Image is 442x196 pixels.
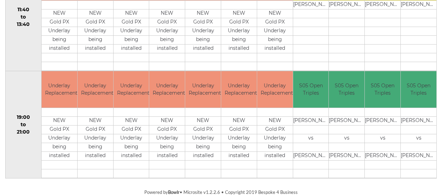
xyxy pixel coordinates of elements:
[257,71,293,108] td: Underlay Replacement
[42,71,77,108] td: Underlay Replacement
[6,71,42,178] td: 19:00 to 21:00
[401,152,436,161] td: [PERSON_NAME]
[114,117,149,126] td: NEW
[365,0,400,9] td: [PERSON_NAME]
[185,152,221,161] td: installed
[78,143,113,152] td: being
[221,9,257,18] td: NEW
[401,0,436,9] td: [PERSON_NAME]
[78,27,113,35] td: Underlay
[42,44,77,53] td: installed
[114,35,149,44] td: being
[401,117,436,126] td: [PERSON_NAME]
[149,143,185,152] td: being
[149,35,185,44] td: being
[78,9,113,18] td: NEW
[144,189,298,195] span: Powered by • Microsite v1.2.2.6 • Copyright 2019 Bespoke 4 Business
[114,143,149,152] td: being
[329,71,364,108] td: S05 Open Triples
[114,71,149,108] td: Underlay Replacement
[293,71,329,108] td: S05 Open Triples
[42,35,77,44] td: being
[221,126,257,134] td: Gold PX
[221,44,257,53] td: installed
[42,126,77,134] td: Gold PX
[114,134,149,143] td: Underlay
[149,18,185,27] td: Gold PX
[221,18,257,27] td: Gold PX
[221,71,257,108] td: Underlay Replacement
[185,143,221,152] td: being
[257,44,293,53] td: installed
[78,117,113,126] td: NEW
[42,152,77,161] td: installed
[114,18,149,27] td: Gold PX
[293,134,329,143] td: vs
[114,44,149,53] td: installed
[329,0,364,9] td: [PERSON_NAME]
[78,126,113,134] td: Gold PX
[114,152,149,161] td: installed
[168,189,180,195] a: Bowlr
[401,71,436,108] td: S05 Open Triples
[185,18,221,27] td: Gold PX
[149,44,185,53] td: installed
[42,134,77,143] td: Underlay
[329,152,364,161] td: [PERSON_NAME]
[221,27,257,35] td: Underlay
[185,117,221,126] td: NEW
[42,143,77,152] td: being
[78,134,113,143] td: Underlay
[221,134,257,143] td: Underlay
[365,117,400,126] td: [PERSON_NAME]
[221,143,257,152] td: being
[293,152,329,161] td: [PERSON_NAME]
[221,117,257,126] td: NEW
[257,9,293,18] td: NEW
[185,71,221,108] td: Underlay Replacement
[401,134,436,143] td: vs
[329,117,364,126] td: [PERSON_NAME]
[257,35,293,44] td: being
[257,134,293,143] td: Underlay
[185,134,221,143] td: Underlay
[221,152,257,161] td: installed
[185,27,221,35] td: Underlay
[257,143,293,152] td: being
[257,126,293,134] td: Gold PX
[185,9,221,18] td: NEW
[293,0,329,9] td: [PERSON_NAME]
[149,71,185,108] td: Underlay Replacement
[293,117,329,126] td: [PERSON_NAME]
[42,27,77,35] td: Underlay
[257,152,293,161] td: installed
[221,35,257,44] td: being
[365,152,400,161] td: [PERSON_NAME]
[365,134,400,143] td: vs
[257,27,293,35] td: Underlay
[114,9,149,18] td: NEW
[149,9,185,18] td: NEW
[329,134,364,143] td: vs
[185,35,221,44] td: being
[257,18,293,27] td: Gold PX
[149,27,185,35] td: Underlay
[149,126,185,134] td: Gold PX
[78,152,113,161] td: installed
[42,117,77,126] td: NEW
[42,9,77,18] td: NEW
[365,71,400,108] td: S05 Open Triples
[78,71,113,108] td: Underlay Replacement
[185,44,221,53] td: installed
[149,152,185,161] td: installed
[78,44,113,53] td: installed
[257,117,293,126] td: NEW
[114,27,149,35] td: Underlay
[149,117,185,126] td: NEW
[185,126,221,134] td: Gold PX
[42,18,77,27] td: Gold PX
[149,134,185,143] td: Underlay
[114,126,149,134] td: Gold PX
[78,35,113,44] td: being
[78,18,113,27] td: Gold PX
